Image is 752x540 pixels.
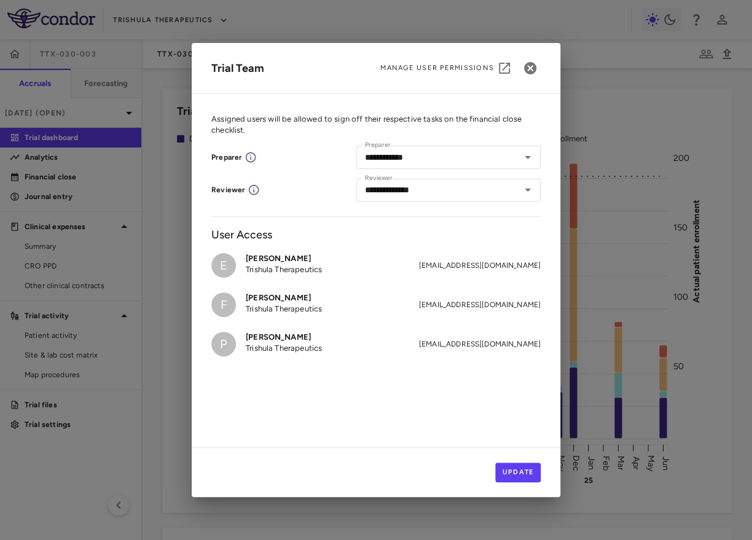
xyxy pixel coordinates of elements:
[419,299,541,310] span: [EMAIL_ADDRESS][DOMAIN_NAME]
[211,114,541,136] p: Assigned users will be allowed to sign off their respective tasks on the financial close checklist.
[211,60,264,77] div: Trial Team
[519,181,536,198] button: Open
[211,227,541,243] h6: User Access
[419,260,541,271] span: [EMAIL_ADDRESS][DOMAIN_NAME]
[380,63,494,73] span: Manage User Permissions
[211,152,242,163] div: Preparer
[246,253,322,264] h6: [PERSON_NAME]
[246,264,322,275] p: Trishula Therapeutics
[211,253,236,278] div: E
[365,173,393,184] label: Reviewer
[246,332,322,343] h6: [PERSON_NAME]
[246,303,322,315] p: Trishula Therapeutics
[245,151,257,163] svg: For this trial, user can edit trial data, open periods, and comment, but cannot close periods.
[246,292,322,303] h6: [PERSON_NAME]
[380,58,520,79] a: Manage User Permissions
[419,338,541,350] span: [EMAIL_ADDRESS][DOMAIN_NAME]
[211,184,245,195] div: Reviewer
[365,140,390,151] label: Preparer
[211,332,236,356] div: P
[495,463,541,482] button: Update
[519,149,536,166] button: Open
[211,292,236,317] div: F
[246,343,322,354] p: Trishula Therapeutics
[248,184,260,196] svg: For this trial, user can close periods and comment, but cannot open periods, or edit or delete tr...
